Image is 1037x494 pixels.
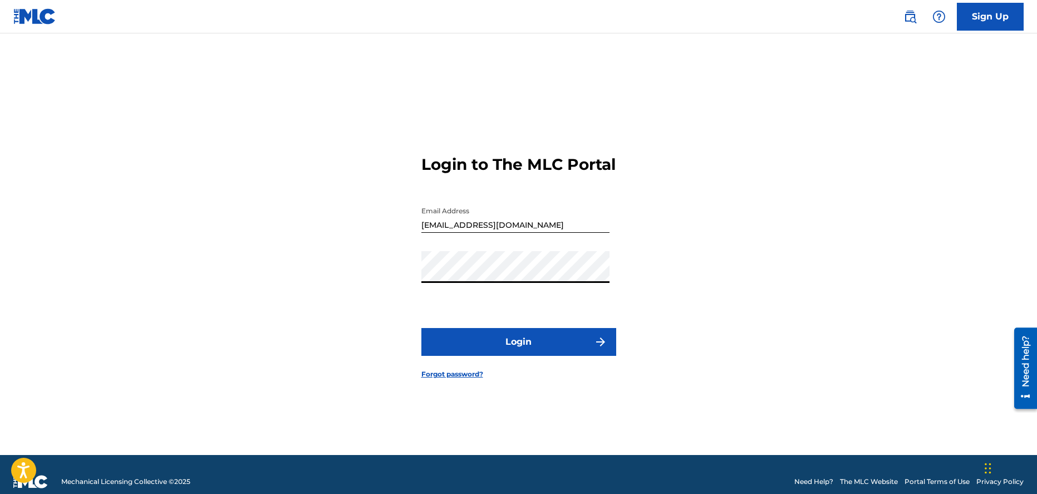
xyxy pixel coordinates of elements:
img: help [932,10,946,23]
a: Forgot password? [421,369,483,379]
span: Mechanical Licensing Collective © 2025 [61,477,190,487]
a: Need Help? [794,477,833,487]
iframe: Chat Widget [981,441,1037,494]
a: Sign Up [957,3,1024,31]
div: Drag [985,452,991,485]
a: Privacy Policy [976,477,1024,487]
img: logo [13,475,48,488]
img: f7272a7cc735f4ea7f67.svg [594,335,607,349]
button: Login [421,328,616,356]
a: The MLC Website [840,477,898,487]
iframe: Resource Center [1006,323,1037,413]
h3: Login to The MLC Portal [421,155,616,174]
div: Help [928,6,950,28]
img: MLC Logo [13,8,56,25]
a: Public Search [899,6,921,28]
img: search [903,10,917,23]
a: Portal Terms of Use [905,477,970,487]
